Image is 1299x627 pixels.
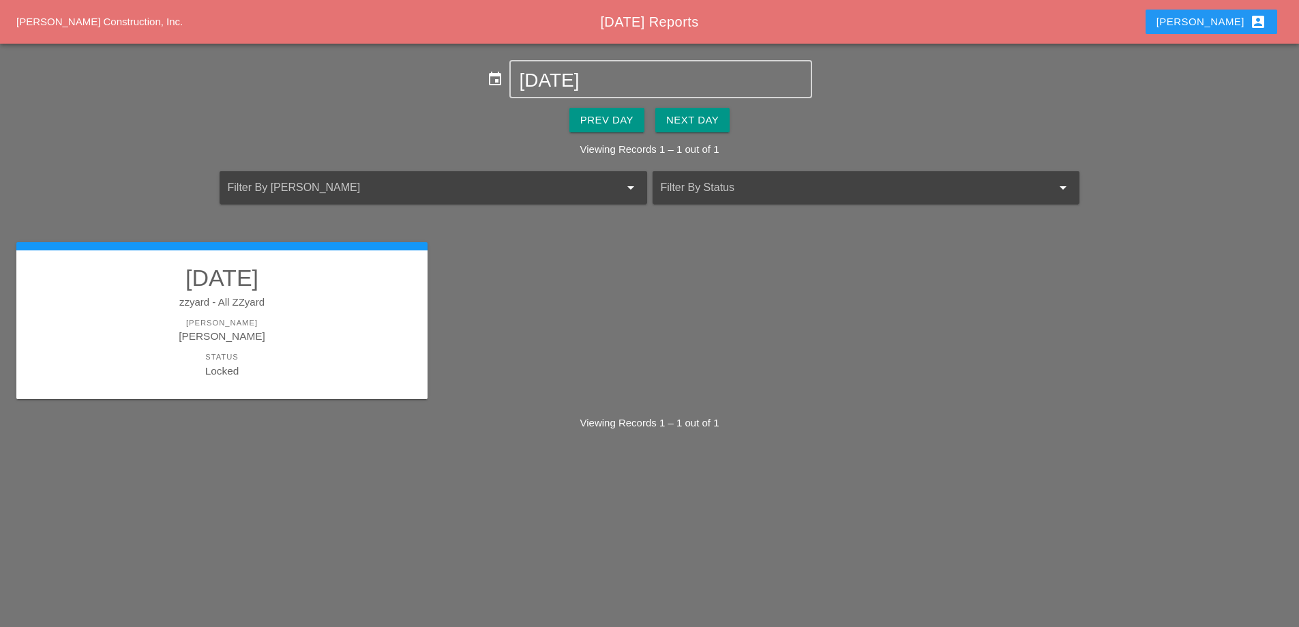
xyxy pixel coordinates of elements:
div: Locked [30,363,414,379]
div: [PERSON_NAME] [30,317,414,329]
i: event [487,71,503,87]
div: Next Day [666,113,719,128]
input: Select Date [519,70,802,91]
div: Status [30,351,414,363]
div: zzyard - All ZZyard [30,295,414,310]
i: arrow_drop_down [623,179,639,196]
div: [PERSON_NAME] [30,328,414,344]
button: [PERSON_NAME] [1146,10,1277,34]
a: [PERSON_NAME] Construction, Inc. [16,16,183,27]
div: Prev Day [580,113,633,128]
a: [DATE]zzyard - All ZZyard[PERSON_NAME][PERSON_NAME]StatusLocked [30,264,414,379]
span: [DATE] Reports [600,14,698,29]
button: Next Day [655,108,730,132]
button: Prev Day [569,108,644,132]
h2: [DATE] [30,264,414,291]
div: [PERSON_NAME] [1156,14,1266,30]
i: account_box [1250,14,1266,30]
i: arrow_drop_down [1055,179,1071,196]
